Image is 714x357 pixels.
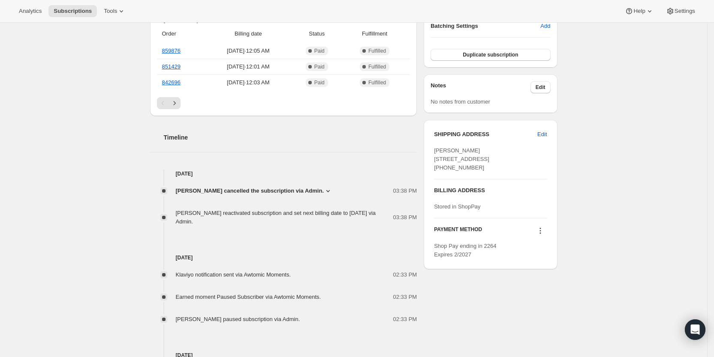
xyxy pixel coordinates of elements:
[207,47,289,55] span: [DATE] · 12:05 AM
[104,8,117,15] span: Tools
[540,22,550,30] span: Add
[207,78,289,87] span: [DATE] · 12:03 AM
[431,98,490,105] span: No notes from customer
[157,97,410,109] nav: Pagination
[176,187,324,195] span: [PERSON_NAME] cancelled the subscription via Admin.
[176,271,291,278] span: Klaviyo notification sent via Awtomic Moments.
[176,294,321,300] span: Earned moment Paused Subscriber via Awtomic Moments.
[157,24,205,43] th: Order
[368,79,386,86] span: Fulfilled
[434,130,537,139] h3: SHIPPING ADDRESS
[537,130,547,139] span: Edit
[164,133,417,142] h2: Timeline
[431,22,540,30] h6: Batching Settings
[620,5,659,17] button: Help
[393,213,417,222] span: 03:38 PM
[150,170,417,178] h4: [DATE]
[314,79,325,86] span: Paid
[431,49,550,61] button: Duplicate subscription
[19,8,42,15] span: Analytics
[176,187,333,195] button: [PERSON_NAME] cancelled the subscription via Admin.
[685,319,705,340] div: Open Intercom Messenger
[633,8,645,15] span: Help
[176,210,376,225] span: [PERSON_NAME] reactivated subscription and set next billing date to [DATE] via Admin.
[294,30,339,38] span: Status
[99,5,131,17] button: Tools
[176,316,300,322] span: [PERSON_NAME] paused subscription via Admin.
[207,62,289,71] span: [DATE] · 12:01 AM
[535,19,555,33] button: Add
[536,84,545,91] span: Edit
[314,63,325,70] span: Paid
[314,48,325,54] span: Paid
[675,8,695,15] span: Settings
[48,5,97,17] button: Subscriptions
[434,243,496,258] span: Shop Pay ending in 2264 Expires 2/2027
[434,186,547,195] h3: BILLING ADDRESS
[393,187,417,195] span: 03:38 PM
[393,293,417,301] span: 02:33 PM
[207,30,289,38] span: Billing date
[368,63,386,70] span: Fulfilled
[162,63,181,70] a: 851429
[162,48,181,54] a: 859876
[14,5,47,17] button: Analytics
[150,253,417,262] h4: [DATE]
[393,315,417,324] span: 02:33 PM
[368,48,386,54] span: Fulfilled
[54,8,92,15] span: Subscriptions
[434,226,482,238] h3: PAYMENT METHOD
[344,30,405,38] span: Fulfillment
[530,81,551,93] button: Edit
[434,203,480,210] span: Stored in ShopPay
[463,51,518,58] span: Duplicate subscription
[162,79,181,86] a: 842696
[532,128,552,141] button: Edit
[169,97,181,109] button: Next
[434,147,489,171] span: [PERSON_NAME] [STREET_ADDRESS] [PHONE_NUMBER]
[661,5,700,17] button: Settings
[431,81,530,93] h3: Notes
[393,271,417,279] span: 02:33 PM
